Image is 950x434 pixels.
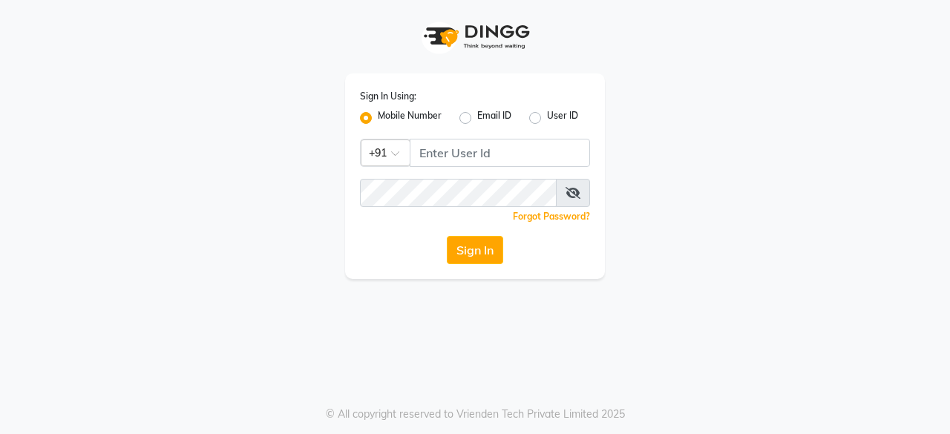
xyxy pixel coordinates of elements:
[360,90,416,103] label: Sign In Using:
[447,236,503,264] button: Sign In
[360,179,557,207] input: Username
[410,139,590,167] input: Username
[378,109,442,127] label: Mobile Number
[547,109,578,127] label: User ID
[477,109,511,127] label: Email ID
[416,15,534,59] img: logo1.svg
[513,211,590,222] a: Forgot Password?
